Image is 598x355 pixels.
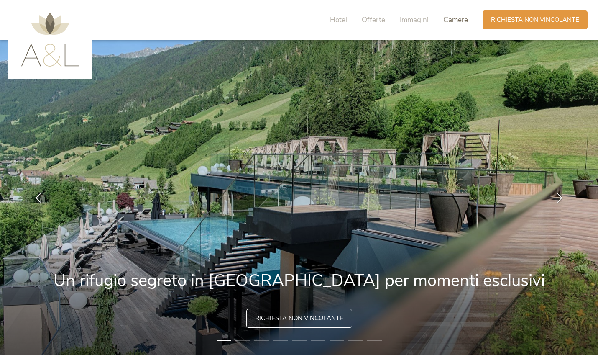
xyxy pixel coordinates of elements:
[491,15,579,24] span: Richiesta non vincolante
[362,15,385,25] span: Offerte
[330,15,347,25] span: Hotel
[21,13,79,67] img: AMONTI & LUNARIS Wellnessresort
[443,15,468,25] span: Camere
[400,15,429,25] span: Immagini
[255,314,343,323] span: Richiesta non vincolante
